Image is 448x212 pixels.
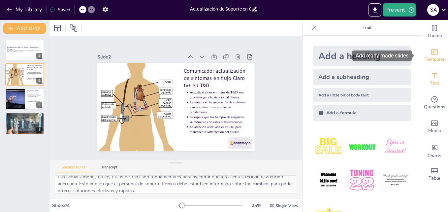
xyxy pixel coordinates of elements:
div: Layout [52,23,63,33]
div: Add images, graphics, shapes or video [421,115,448,139]
img: 5.jpeg [346,165,377,195]
span: Template [425,56,445,63]
div: Add a heading [313,46,411,66]
div: Get real-time input from your audience [421,91,448,115]
button: Present [383,3,416,17]
p: Se espera que los tiempos de respuesta se reduzcan con estas actualizaciones. [184,117,241,139]
div: Add a subheading [313,69,411,85]
p: La mejora en la generación de síntomas ayuda a identificar problemas rápidamente. [186,103,244,129]
p: Actualización TV plus [27,90,42,92]
p: La atención adecuada es crucial para mantener la satisfacción del cliente. [28,79,42,81]
button: S A [427,3,439,17]
div: 3 [36,102,42,108]
p: Text [320,20,415,36]
div: 1 [5,39,44,61]
button: Speaker Notes [55,165,92,172]
button: Export to PowerPoint [368,3,381,17]
button: My Library [5,4,45,15]
img: 1.jpeg [313,131,344,162]
span: Single View [275,203,298,208]
div: S A [427,4,439,16]
div: 3 [5,88,44,110]
p: Se espera que los tiempos de respuesta se reduzcan con estas actualizaciones. [28,76,42,79]
div: 2 [5,63,44,85]
button: Add slide [3,23,46,34]
img: 2.jpeg [346,131,377,162]
p: Actualizaciones en flujos de T&D son cruciales para la atención al cliente. [28,70,42,73]
span: Media [428,127,441,134]
div: Add a formula [313,105,411,121]
div: 4 [36,127,42,133]
p: Actualizaciones en flujos de T&D son cruciales para la atención al cliente. [189,93,247,115]
p: Actualización del árbol de Tv plus es clave para mejorar el soporte. [28,92,42,94]
span: Theme [427,32,442,39]
div: Add ready made slides [421,44,448,67]
div: 1 [36,53,42,59]
p: Agradecemos su atención y esperamos que esta información sea útil para mejorar el soporte en Clar... [9,115,42,118]
span: Position [70,24,78,32]
img: 3.jpeg [380,131,411,162]
p: Generated with [URL] [7,52,42,53]
img: 6.jpeg [380,165,411,195]
button: Transcript [95,165,124,172]
span: Questions [424,103,445,111]
div: 2 [36,78,42,84]
div: 25 % [248,202,264,209]
p: Esta presentación aborda las actualizaciones en el soporte de Claro tv+, incluyendo nuevos flujos... [7,50,42,52]
p: La atención adecuada es crucial para mantener la satisfacción del cliente. [182,127,240,148]
p: Comunicado: actualización de síntomas en flujo Claro tv+ en T&D [27,65,42,70]
div: Add charts and graphs [421,139,448,162]
p: Se espera que la solución en primer contacto se logre con estas actualizaciones. [28,95,42,98]
div: Slide 2 / 4 [52,202,178,209]
div: Slide 2 [107,38,192,62]
div: Add a table [421,162,448,186]
div: Saved [50,7,70,13]
img: 4.jpeg [313,165,344,195]
p: La experiencia del cliente se verá beneficiada con estas mejoras. [28,101,42,103]
div: Add text boxes [421,67,448,91]
strong: Actualización de Soporte en Claro tv+: Nuevos Flujos y Síntomas [7,47,39,50]
p: Las mejoras en los tiempos de atención son un resultado esperado. [28,98,42,101]
div: Add ready made slides [352,51,412,61]
div: Change the overall theme [421,20,448,44]
p: Comunicado: actualización de síntomas en flujo Claro tv+ en T&D [185,69,251,104]
div: Add a little bit of body text [313,88,411,102]
p: ¡Gracias! [7,114,42,116]
input: Insert title [190,4,251,14]
span: Table [429,175,440,182]
textarea: Las actualizaciones en los flujos de T&D son fundamentales para asegurar que los clientes reciban... [55,175,297,194]
p: La mejora en la generación de síntomas ayuda a identificar problemas rápidamente. [28,73,42,76]
span: Charts [428,152,441,159]
span: Text [430,80,439,87]
div: 4 [5,113,44,134]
